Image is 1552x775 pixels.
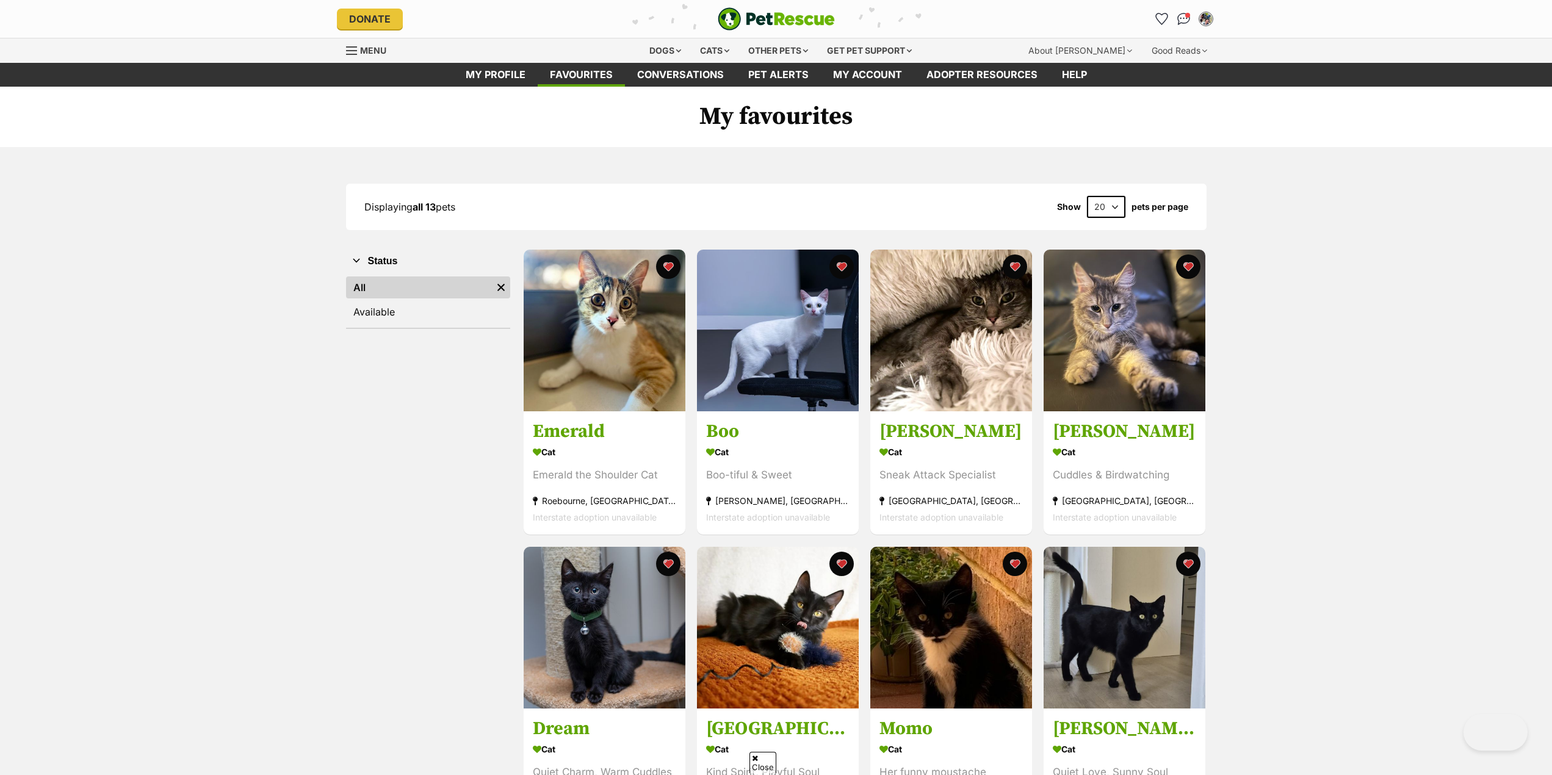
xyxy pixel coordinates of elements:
[641,38,690,63] div: Dogs
[706,493,850,510] div: [PERSON_NAME], [GEOGRAPHIC_DATA]
[870,547,1032,708] img: Momo
[879,493,1023,510] div: [GEOGRAPHIC_DATA], [GEOGRAPHIC_DATA]
[453,63,538,87] a: My profile
[1053,513,1177,523] span: Interstate adoption unavailable
[1132,202,1188,212] label: pets per page
[360,45,386,56] span: Menu
[337,9,403,29] a: Donate
[914,63,1050,87] a: Adopter resources
[346,274,510,328] div: Status
[1003,552,1027,576] button: favourite
[533,420,676,444] h3: Emerald
[1003,254,1027,279] button: favourite
[829,254,854,279] button: favourite
[524,411,685,535] a: Emerald Cat Emerald the Shoulder Cat Roebourne, [GEOGRAPHIC_DATA] Interstate adoption unavailable...
[533,467,676,484] div: Emerald the Shoulder Cat
[691,38,738,63] div: Cats
[1152,9,1216,29] ul: Account quick links
[697,250,859,411] img: Boo
[736,63,821,87] a: Pet alerts
[413,201,436,213] strong: all 13
[879,420,1023,444] h3: [PERSON_NAME]
[1177,13,1190,25] img: chat-41dd97257d64d25036548639549fe6c8038ab92f7586957e7f3b1b290dea8141.svg
[706,717,850,740] h3: [GEOGRAPHIC_DATA]
[346,38,395,60] a: Menu
[1053,740,1196,758] div: Cat
[533,513,657,523] span: Interstate adoption unavailable
[818,38,920,63] div: Get pet support
[697,547,859,708] img: Vienna
[821,63,914,87] a: My account
[697,411,859,535] a: Boo Cat Boo-tiful & Sweet [PERSON_NAME], [GEOGRAPHIC_DATA] Interstate adoption unavailable favourite
[1176,552,1200,576] button: favourite
[1152,9,1172,29] a: Favourites
[533,444,676,461] div: Cat
[1044,250,1205,411] img: Ophelia
[718,7,835,31] img: logo-e224e6f780fb5917bec1dbf3a21bbac754714ae5b6737aabdf751b685950b380.svg
[1200,13,1212,25] img: RJ Skerratt profile pic
[1196,9,1216,29] button: My account
[718,7,835,31] a: PetRescue
[1057,202,1081,212] span: Show
[1053,420,1196,444] h3: [PERSON_NAME]
[706,513,830,523] span: Interstate adoption unavailable
[829,552,854,576] button: favourite
[346,301,510,323] a: Available
[492,276,510,298] a: Remove filter
[346,253,510,269] button: Status
[879,513,1003,523] span: Interstate adoption unavailable
[1053,493,1196,510] div: [GEOGRAPHIC_DATA], [GEOGRAPHIC_DATA]
[870,250,1032,411] img: Luna
[706,444,850,461] div: Cat
[1020,38,1141,63] div: About [PERSON_NAME]
[1044,547,1205,708] img: Liesa The Cat
[656,254,680,279] button: favourite
[706,740,850,758] div: Cat
[1174,9,1194,29] a: Conversations
[656,552,680,576] button: favourite
[1464,714,1528,751] iframe: Help Scout Beacon - Open
[1176,254,1200,279] button: favourite
[706,467,850,484] div: Boo-tiful & Sweet
[533,717,676,740] h3: Dream
[1053,467,1196,484] div: Cuddles & Birdwatching
[524,250,685,411] img: Emerald
[346,276,492,298] a: All
[524,547,685,708] img: Dream
[625,63,736,87] a: conversations
[1050,63,1099,87] a: Help
[533,493,676,510] div: Roebourne, [GEOGRAPHIC_DATA]
[1053,717,1196,740] h3: [PERSON_NAME] The Cat
[870,411,1032,535] a: [PERSON_NAME] Cat Sneak Attack Specialist [GEOGRAPHIC_DATA], [GEOGRAPHIC_DATA] Interstate adoptio...
[879,717,1023,740] h3: Momo
[1044,411,1205,535] a: [PERSON_NAME] Cat Cuddles & Birdwatching [GEOGRAPHIC_DATA], [GEOGRAPHIC_DATA] Interstate adoption...
[1143,38,1216,63] div: Good Reads
[538,63,625,87] a: Favourites
[533,740,676,758] div: Cat
[749,752,776,773] span: Close
[706,420,850,444] h3: Boo
[879,467,1023,484] div: Sneak Attack Specialist
[879,740,1023,758] div: Cat
[879,444,1023,461] div: Cat
[740,38,817,63] div: Other pets
[364,201,455,213] span: Displaying pets
[1053,444,1196,461] div: Cat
